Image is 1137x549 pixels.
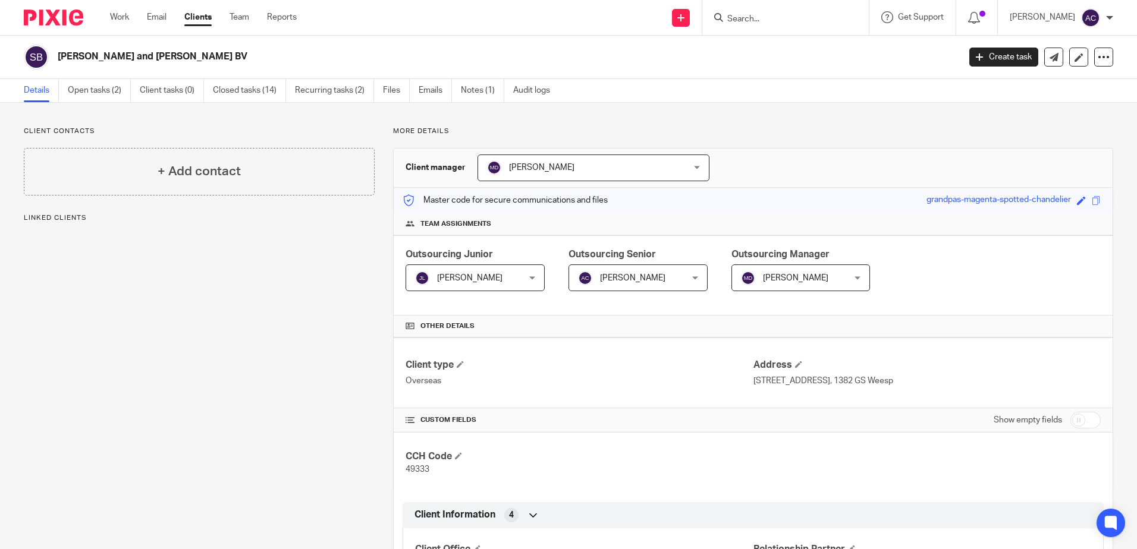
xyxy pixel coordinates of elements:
[1010,11,1075,23] p: [PERSON_NAME]
[267,11,297,23] a: Reports
[213,79,286,102] a: Closed tasks (14)
[24,127,375,136] p: Client contacts
[24,213,375,223] p: Linked clients
[994,414,1062,426] label: Show empty fields
[513,79,559,102] a: Audit logs
[383,79,410,102] a: Files
[140,79,204,102] a: Client tasks (0)
[731,250,830,259] span: Outsourcing Manager
[24,45,49,70] img: svg%3E
[58,51,772,63] h2: [PERSON_NAME] and [PERSON_NAME] BV
[406,450,753,463] h4: CCH Code
[406,415,753,425] h4: CUSTOM FIELDS
[568,250,656,259] span: Outsourcing Senior
[926,194,1071,207] div: grandpas-magenta-spotted-chandelier
[509,163,574,172] span: [PERSON_NAME]
[406,375,753,387] p: Overseas
[406,250,493,259] span: Outsourcing Junior
[406,359,753,371] h4: Client type
[415,271,429,285] img: svg%3E
[419,79,452,102] a: Emails
[578,271,592,285] img: svg%3E
[420,321,475,331] span: Other details
[509,509,514,521] span: 4
[158,162,241,181] h4: + Add contact
[184,11,212,23] a: Clients
[24,79,59,102] a: Details
[295,79,374,102] a: Recurring tasks (2)
[230,11,249,23] a: Team
[406,465,429,474] span: 49333
[414,509,495,521] span: Client Information
[969,48,1038,67] a: Create task
[147,11,167,23] a: Email
[1081,8,1100,27] img: svg%3E
[753,359,1101,371] h4: Address
[600,274,665,282] span: [PERSON_NAME]
[741,271,755,285] img: svg%3E
[898,13,944,21] span: Get Support
[420,219,491,229] span: Team assignments
[393,127,1113,136] p: More details
[406,162,466,173] h3: Client manager
[403,194,608,206] p: Master code for secure communications and files
[461,79,504,102] a: Notes (1)
[753,375,1101,387] p: [STREET_ADDRESS], 1382 GS Weesp
[487,160,501,175] img: svg%3E
[726,14,833,25] input: Search
[437,274,502,282] span: [PERSON_NAME]
[68,79,131,102] a: Open tasks (2)
[24,10,83,26] img: Pixie
[763,274,828,282] span: [PERSON_NAME]
[110,11,129,23] a: Work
